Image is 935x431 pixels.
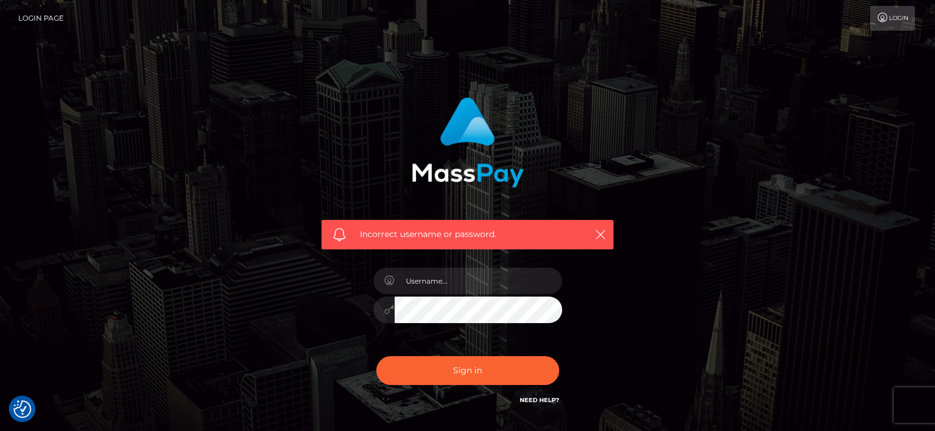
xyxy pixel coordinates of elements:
[376,356,559,385] button: Sign in
[870,6,915,31] a: Login
[360,228,575,241] span: Incorrect username or password.
[14,400,31,418] img: Revisit consent button
[14,400,31,418] button: Consent Preferences
[412,97,524,187] img: MassPay Login
[395,268,562,294] input: Username...
[520,396,559,404] a: Need Help?
[18,6,64,31] a: Login Page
